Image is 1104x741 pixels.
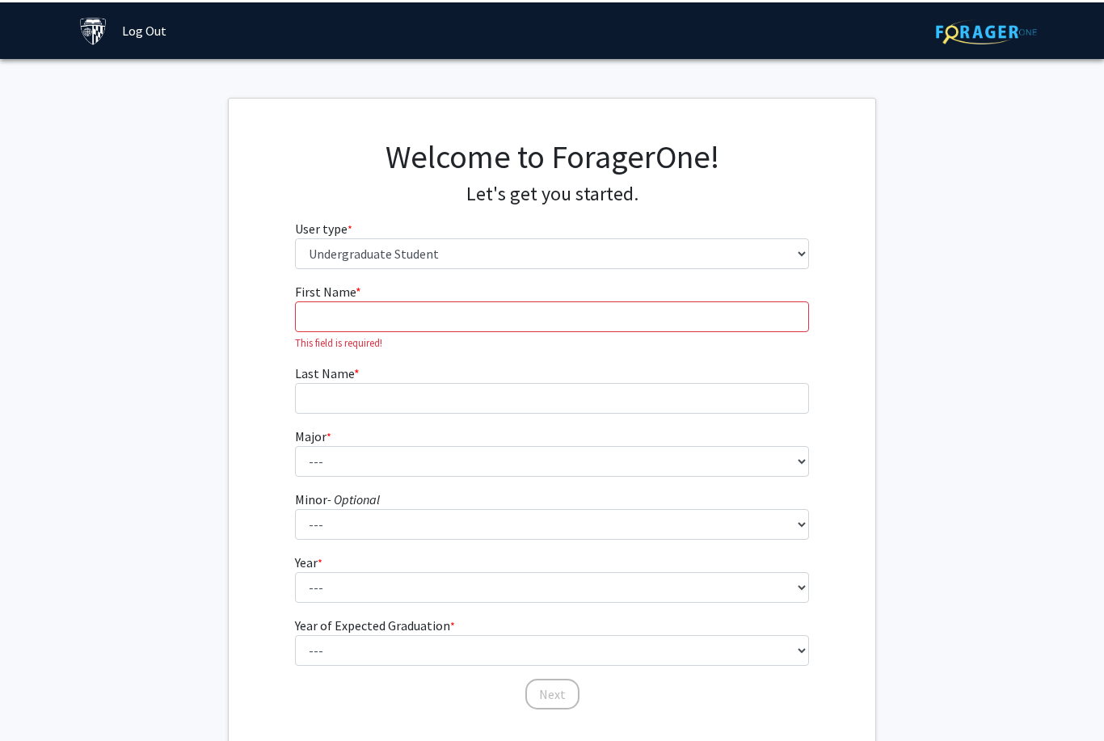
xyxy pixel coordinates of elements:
[295,487,380,507] label: Minor
[936,17,1037,42] img: ForagerOne Logo
[295,333,810,348] p: This field is required!
[295,424,331,444] label: Major
[295,550,322,570] label: Year
[525,676,579,707] button: Next
[295,135,810,174] h1: Welcome to ForagerOne!
[295,613,455,633] label: Year of Expected Graduation
[79,15,107,43] img: Johns Hopkins University Logo
[295,217,352,236] label: User type
[295,281,356,297] span: First Name
[327,489,380,505] i: - Optional
[295,363,354,379] span: Last Name
[12,668,69,729] iframe: Chat
[295,180,810,204] h4: Let's get you started.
